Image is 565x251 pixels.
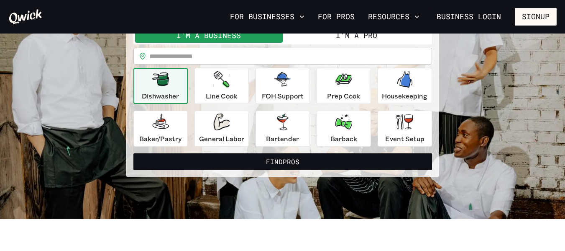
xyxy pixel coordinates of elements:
button: I'm a Business [135,28,283,43]
p: Dishwasher [142,91,179,101]
p: Bartender [266,134,299,144]
button: Barback [317,111,371,147]
button: Line Cook [194,68,249,104]
button: I'm a Pro [283,28,430,43]
button: FindPros [133,153,432,170]
button: Signup [515,8,557,26]
a: For Pros [314,10,358,24]
button: General Labor [194,111,249,147]
button: Housekeeping [378,68,432,104]
a: Business Login [430,8,508,26]
p: General Labor [199,134,244,144]
button: Prep Cook [317,68,371,104]
button: Resources [365,10,423,24]
p: Event Setup [385,134,424,144]
button: Event Setup [378,111,432,147]
button: Bartender [256,111,310,147]
p: Baker/Pastry [139,134,182,144]
p: Line Cook [206,91,237,101]
button: Baker/Pastry [133,111,188,147]
p: Barback [330,134,357,144]
p: Housekeeping [382,91,427,101]
button: Dishwasher [133,68,188,104]
button: FOH Support [256,68,310,104]
p: FOH Support [262,91,304,101]
p: Prep Cook [327,91,360,101]
button: For Businesses [227,10,308,24]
